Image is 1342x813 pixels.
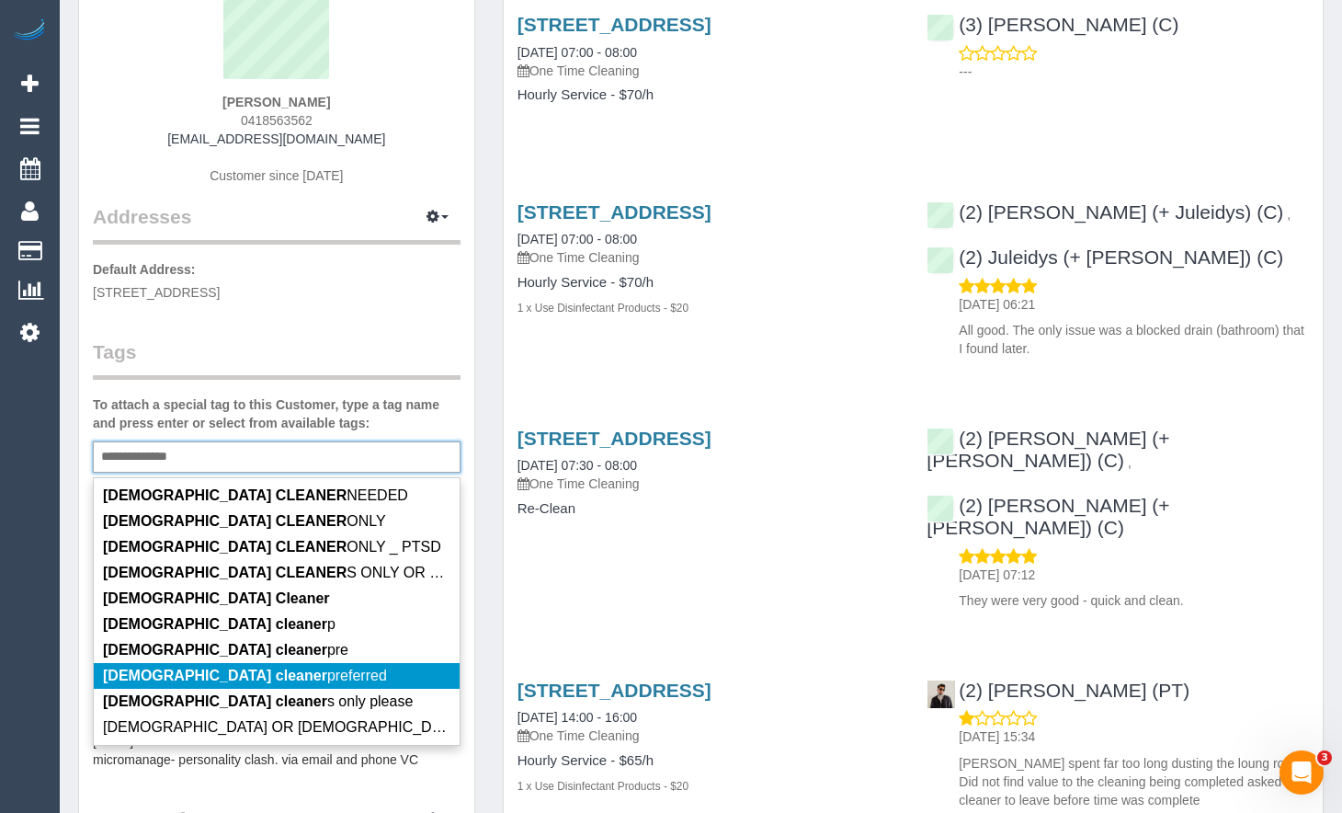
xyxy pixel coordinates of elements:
p: [DATE] 06:21 [959,295,1309,314]
a: (2) [PERSON_NAME] (+ [PERSON_NAME]) (C) [927,428,1169,471]
span: NEEDED [103,487,408,503]
span: S ONLY OR M/F TEAM [103,565,499,580]
h4: Hourly Service - $70/h [517,87,900,103]
a: (2) Juleidys (+ [PERSON_NAME]) (C) [927,246,1283,268]
em: [DEMOGRAPHIC_DATA] CLEANER [103,513,347,529]
a: [DATE] 14:00 - 16:00 [517,710,637,725]
a: [STREET_ADDRESS] [517,428,711,449]
p: One Time Cleaning [517,475,900,493]
a: [STREET_ADDRESS] [517,14,711,35]
span: p [103,616,335,632]
a: (3) [PERSON_NAME] (C) [927,14,1178,35]
em: [DEMOGRAPHIC_DATA] cleaner [103,693,327,709]
p: One Time Cleaning [517,727,900,745]
span: , [1128,455,1132,470]
p: [DATE] 15:34 [959,727,1309,746]
a: [STREET_ADDRESS] [517,680,711,701]
p: One Time Cleaning [517,62,900,80]
span: , [1287,207,1291,222]
legend: Tags [93,338,461,380]
h4: Re-Clean [517,501,900,517]
em: [DEMOGRAPHIC_DATA] CLEANER [103,539,347,555]
span: Customer since [DATE] [210,168,343,183]
a: (2) [PERSON_NAME] (+ [PERSON_NAME]) (C) [927,495,1169,538]
span: [STREET_ADDRESS] [93,285,220,300]
span: [DEMOGRAPHIC_DATA] OR [DEMOGRAPHIC_DATA]/ S ONLY [103,719,763,735]
small: 1 x Use Disinfectant Products - $20 [517,780,688,793]
strong: [PERSON_NAME] [222,95,330,109]
a: (2) [PERSON_NAME] (+ Juleidys) (C) [927,201,1283,223]
iframe: Intercom live chat [1279,750,1324,795]
p: One Time Cleaning [517,248,900,267]
span: pre [103,642,348,658]
p: All good. The only issue was a blocked drain (bathroom) that I found later. [959,321,1309,358]
span: preferred [103,668,387,683]
span: 0418563562 [241,113,313,128]
em: [DEMOGRAPHIC_DATA] cleaner [103,642,327,658]
a: [DATE] 07:00 - 08:00 [517,232,637,246]
label: Default Address: [93,260,196,279]
label: To attach a special tag to this Customer, type a tag name and press enter or select from availabl... [93,395,461,432]
a: [EMAIL_ADDRESS][DOMAIN_NAME] [167,132,385,146]
em: [DEMOGRAPHIC_DATA] cleaner [103,668,327,683]
p: --- [959,63,1309,81]
em: [DEMOGRAPHIC_DATA] CLEANER [103,565,347,580]
a: [DATE] 07:30 - 08:00 [517,458,637,473]
img: Automaid Logo [11,18,48,44]
span: ONLY [103,513,386,529]
em: [DEMOGRAPHIC_DATA] CLEANER [103,487,347,503]
a: [STREET_ADDRESS] [517,201,711,223]
p: [DATE] 07:12 [959,566,1309,584]
span: 3 [1317,750,1332,765]
span: ONLY _ PTSD [103,539,441,555]
em: [DEMOGRAPHIC_DATA] Cleaner [103,590,330,606]
p: They were very good - quick and clean. [959,591,1309,610]
small: 1 x Use Disinfectant Products - $20 [517,302,688,315]
a: [DATE] 07:00 - 08:00 [517,45,637,60]
em: [DEMOGRAPHIC_DATA] cleaner [103,616,327,632]
p: [PERSON_NAME] spent far too long dusting the loung room. Did not find value to the cleaning being... [959,754,1309,809]
h4: Hourly Service - $70/h [517,275,900,291]
span: s only please [103,693,413,709]
h4: Hourly Service - $65/h [517,753,900,769]
a: (2) [PERSON_NAME] (PT) [927,680,1189,701]
img: (2) Azwad Raza (PT) [927,681,955,708]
